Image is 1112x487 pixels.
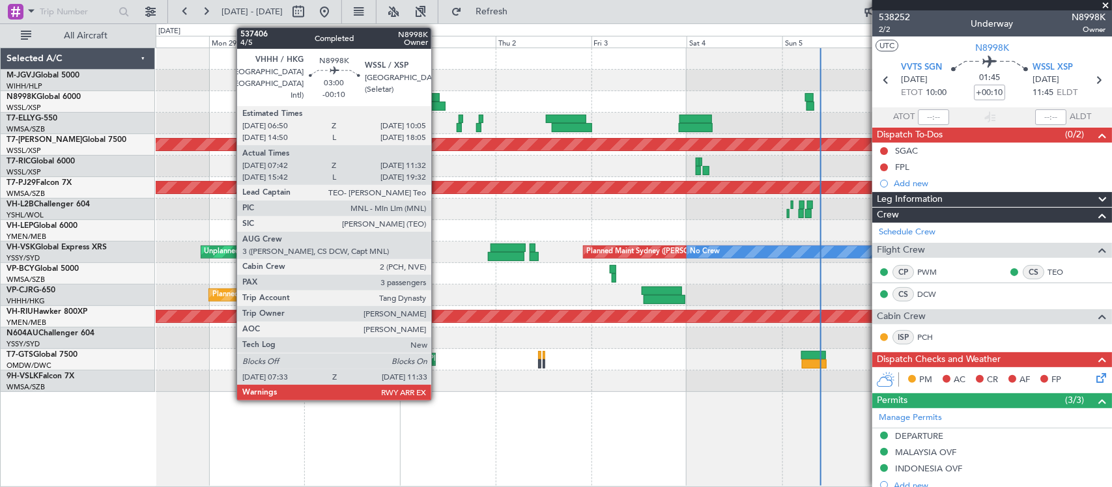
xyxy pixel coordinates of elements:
a: YMEN/MEB [7,232,46,242]
span: Flight Crew [877,243,925,258]
span: VP-CJR [7,286,33,294]
span: Cabin Crew [877,309,926,324]
span: T7-PJ29 [7,179,36,187]
div: SGAC [895,145,918,156]
span: VH-LEP [7,222,33,230]
a: VP-CJRG-650 [7,286,55,294]
a: T7-RICGlobal 6000 [7,158,75,165]
a: OMDW/DWC [7,361,51,370]
span: All Aircraft [34,31,137,40]
span: Dispatch Checks and Weather [877,352,1001,367]
span: T7-[PERSON_NAME] [7,136,82,144]
a: Manage Permits [879,411,942,424]
a: TEO [1048,266,1077,278]
a: WMSA/SZB [7,382,45,392]
span: Crew [877,208,899,223]
div: Planned Maint Dubai (Al Maktoum Intl) [429,350,558,369]
div: Mon 29 [209,36,305,48]
span: 01:45 [979,72,1000,85]
a: VH-VSKGlobal Express XRS [7,244,107,251]
div: Wed 1 [400,36,496,48]
div: Sun 28 [113,36,209,48]
div: Planned Maint Sydney ([PERSON_NAME] Intl) [587,242,738,262]
a: VH-L2BChallenger 604 [7,201,90,208]
span: N8998K [1072,10,1105,24]
span: T7-ELLY [7,115,35,122]
a: T7-[PERSON_NAME]Global 7500 [7,136,126,144]
a: T7-PJ29Falcon 7X [7,179,72,187]
a: YSHL/WOL [7,210,44,220]
div: Sat 4 [687,36,782,48]
div: MALAYSIA OVF [895,447,956,458]
a: VHHH/HKG [7,296,45,306]
span: T7-GTS [7,351,33,359]
div: CP [892,265,914,279]
span: [DATE] [1033,74,1059,87]
div: Unplanned Maint Sydney ([PERSON_NAME] Intl) [205,242,365,262]
a: PCH [917,331,947,343]
a: YSSY/SYD [7,253,40,263]
div: Sun 5 [782,36,878,48]
span: ATOT [893,111,915,124]
a: N604AUChallenger 604 [7,329,94,337]
div: Planned Maint [GEOGRAPHIC_DATA] ([GEOGRAPHIC_DATA] Intl) [212,285,430,305]
span: N8998K [975,41,1009,55]
a: M-JGVJGlobal 5000 [7,72,79,79]
span: ALDT [1070,111,1091,124]
a: WMSA/SZB [7,124,45,134]
span: (0/2) [1065,128,1084,141]
div: No Crew [691,242,720,262]
span: AF [1019,374,1030,387]
button: Refresh [445,1,523,22]
span: PM [919,374,932,387]
span: AC [954,374,965,387]
a: N8998KGlobal 6000 [7,93,81,101]
a: WSSL/XSP [7,103,41,113]
span: Leg Information [877,192,943,207]
input: Trip Number [40,2,115,21]
span: VH-RIU [7,308,33,316]
span: (3/3) [1065,393,1084,407]
div: INDONESIA OVF [895,463,962,474]
a: VP-BCYGlobal 5000 [7,265,79,273]
input: --:-- [918,109,949,125]
a: WMSA/SZB [7,275,45,285]
a: VH-RIUHawker 800XP [7,308,87,316]
span: WSSL XSP [1033,61,1073,74]
div: Tue 30 [304,36,400,48]
span: Owner [1072,24,1105,35]
span: VP-BCY [7,265,35,273]
a: WSSL/XSP [7,146,41,156]
div: ISP [892,330,914,344]
button: UTC [876,40,898,51]
div: DEPARTURE [895,430,943,441]
span: Permits [877,393,907,408]
a: 9H-VSLKFalcon 7X [7,372,74,380]
div: Underway [971,18,1014,31]
div: [DATE] [402,26,424,37]
a: VH-LEPGlobal 6000 [7,222,78,230]
span: [DATE] - [DATE] [221,6,283,18]
span: 2/2 [879,24,910,35]
div: [DATE] [158,26,180,37]
span: Dispatch To-Dos [877,128,943,143]
span: M-JGVJ [7,72,35,79]
a: T7-ELLYG-550 [7,115,57,122]
a: YSSY/SYD [7,339,40,349]
a: WSSL/XSP [7,167,41,177]
span: VH-VSK [7,244,35,251]
div: FPL [895,161,909,173]
span: FP [1051,374,1061,387]
div: CS [1023,265,1044,279]
button: All Aircraft [14,25,141,46]
a: WIHH/HLP [7,81,42,91]
a: Schedule Crew [879,226,935,239]
span: 11:45 [1033,87,1053,100]
span: [DATE] [901,74,928,87]
span: Refresh [464,7,519,16]
span: ELDT [1057,87,1077,100]
a: PWM [917,266,947,278]
span: ETOT [901,87,922,100]
a: DCW [917,288,947,300]
a: YMEN/MEB [7,318,46,327]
